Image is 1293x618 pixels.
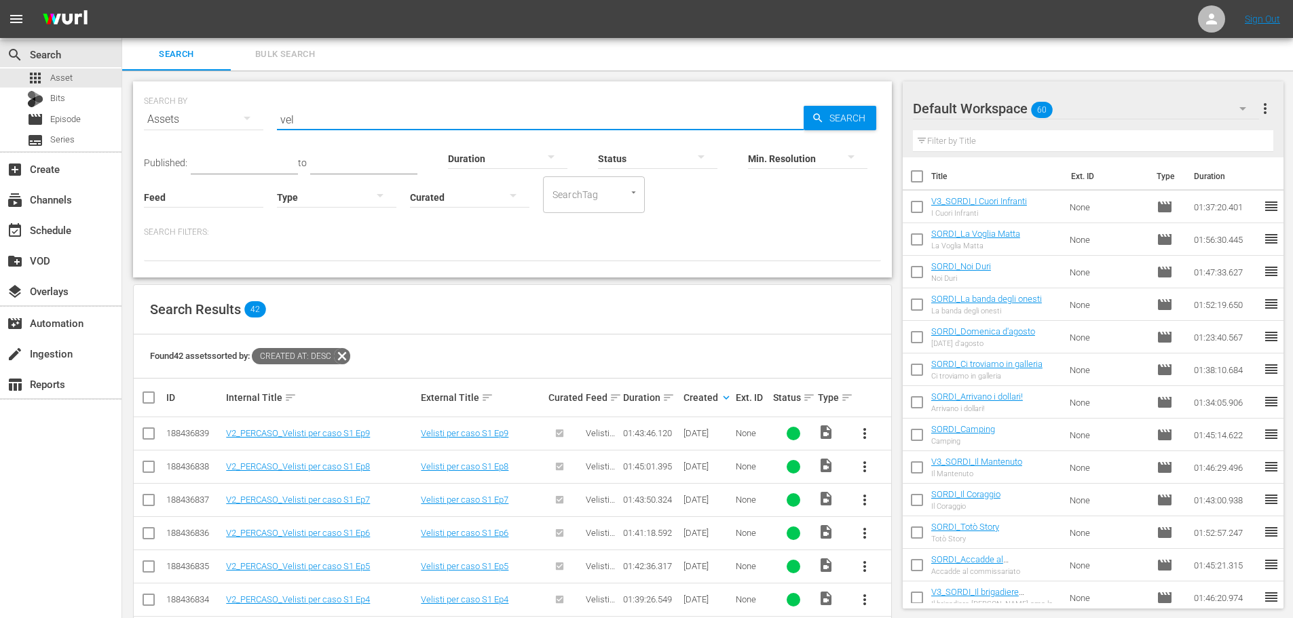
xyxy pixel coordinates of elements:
[736,495,769,505] div: None
[610,391,622,404] span: sort
[1263,459,1279,475] span: reorder
[1064,223,1151,256] td: None
[50,133,75,147] span: Series
[804,106,876,130] button: Search
[623,594,679,604] div: 01:39:26.549
[818,490,834,507] span: Video
[7,161,23,178] span: Create
[1188,321,1263,353] td: 01:23:40.567
[27,111,43,128] span: Episode
[931,242,1020,250] div: La Voglia Matta
[1188,419,1263,451] td: 01:45:14.622
[421,561,508,571] a: Velisti per caso S1 Ep5
[166,461,222,471] div: 188436838
[857,459,873,475] span: more_vert
[1188,191,1263,223] td: 01:37:20.401
[586,461,619,482] span: Velisti per caso
[1063,157,1149,195] th: Ext. ID
[1263,524,1279,540] span: reorder
[1064,484,1151,516] td: None
[421,389,544,406] div: External Title
[818,590,834,606] span: Video
[226,389,417,406] div: Internal Title
[226,428,370,438] a: V2_PERCASO_Velisti per caso S1 Ep9
[1157,231,1173,248] span: Episode
[803,391,815,404] span: sort
[421,495,508,505] a: Velisti per caso S1 Ep7
[931,404,1023,413] div: Arrivano i dollari!
[1257,92,1273,125] button: more_vert
[1064,321,1151,353] td: None
[683,389,732,406] div: Created
[1263,426,1279,442] span: reorder
[824,106,876,130] span: Search
[627,186,640,199] button: Open
[1188,516,1263,549] td: 01:52:57.247
[931,209,1027,218] div: I Cuori Infranti
[931,339,1035,348] div: [DATE] d'agosto
[144,157,187,168] span: Published:
[857,492,873,508] span: more_vert
[848,550,881,583] button: more_vert
[931,457,1022,467] a: V3_SORDI_Il Mantenuto
[931,391,1023,402] a: SORDI_Arrivano i dollari!
[1064,256,1151,288] td: None
[239,47,331,62] span: Bulk Search
[1157,459,1173,476] span: Episode
[1157,199,1173,215] span: Episode
[931,587,1025,617] a: V3_SORDI_Il brigadiere [PERSON_NAME] ama la mamma e la polizia
[7,192,23,208] span: Channels
[623,528,679,538] div: 01:41:18.592
[1157,492,1173,508] span: Episode
[1263,556,1279,573] span: reorder
[623,561,679,571] div: 01:42:36.317
[931,261,991,271] a: SORDI_Noi Duri
[848,484,881,516] button: more_vert
[931,326,1035,336] a: SORDI_Domenica d'agosto
[931,567,1060,576] div: Accadde al commissariato
[7,253,23,269] span: VOD
[662,391,675,404] span: sort
[421,428,508,438] a: Velisti per caso S1 Ep9
[1157,427,1173,443] span: Episode
[1188,223,1263,256] td: 01:56:30.445
[244,301,266,317] span: 42
[1263,198,1279,214] span: reorder
[818,457,834,474] span: Video
[931,502,1000,511] div: Il Coraggio
[130,47,223,62] span: Search
[166,528,222,538] div: 188436836
[586,428,619,448] span: Velisti per caso
[1188,549,1263,581] td: 01:45:21.315
[50,113,81,126] span: Episode
[166,495,222,505] div: 188436837
[27,70,43,86] span: Asset
[481,391,493,404] span: sort
[931,522,999,532] a: SORDI_Totò Story
[586,594,619,615] span: Velisti per caso
[226,594,370,604] a: V2_PERCASO_Velisti per caso S1 Ep4
[818,557,834,573] span: Video
[1148,157,1186,195] th: Type
[8,11,24,27] span: menu
[623,428,679,438] div: 01:43:46.120
[736,428,769,438] div: None
[1157,524,1173,541] span: Episode
[7,315,23,332] span: Automation
[252,348,334,364] span: Created At: desc
[27,91,43,107] div: Bits
[736,528,769,538] div: None
[1263,361,1279,377] span: reorder
[931,274,991,283] div: Noi Duri
[1064,581,1151,614] td: None
[848,517,881,549] button: more_vert
[166,392,222,403] div: ID
[150,351,350,361] span: Found 42 assets sorted by:
[144,227,881,238] p: Search Filters:
[226,495,370,505] a: V2_PERCASO_Velisti per caso S1 Ep7
[1064,191,1151,223] td: None
[818,389,844,406] div: Type
[586,495,619,515] span: Velisti per caso
[7,346,23,362] span: Ingestion
[1257,100,1273,117] span: more_vert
